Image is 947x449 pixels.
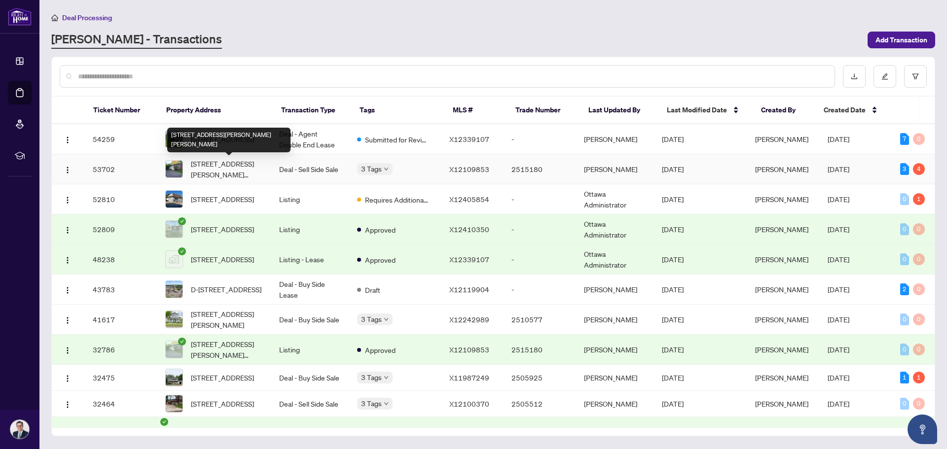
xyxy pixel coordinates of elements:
span: [PERSON_NAME] [755,135,808,143]
td: Listing [271,184,349,214]
div: 4 [913,163,925,175]
div: 0 [913,133,925,145]
img: thumbnail-img [166,369,182,386]
span: [PERSON_NAME] [755,345,808,354]
span: X12242989 [449,315,489,324]
div: 0 [900,398,909,410]
div: 0 [900,344,909,355]
span: 3 Tags [361,372,382,383]
img: thumbnail-img [166,311,182,328]
div: 0 [913,344,925,355]
span: 3 Tags [361,163,382,174]
span: check-circle [178,247,186,255]
img: Logo [64,375,72,382]
img: Profile Icon [10,420,29,439]
div: [STREET_ADDRESS][PERSON_NAME][PERSON_NAME] [167,128,291,152]
td: 41617 [85,305,157,335]
span: X12339107 [449,255,489,264]
span: Approved [365,254,396,265]
td: 52810 [85,184,157,214]
td: 2515180 [504,335,576,365]
button: download [843,65,866,88]
div: 0 [913,283,925,295]
td: Ottawa Administrator [576,214,654,244]
span: [STREET_ADDRESS][PERSON_NAME][PERSON_NAME] [191,158,263,180]
span: [DATE] [828,165,849,173]
span: [PERSON_NAME] [755,165,808,173]
td: Ottawa Administrator [576,184,654,214]
td: [PERSON_NAME] [576,335,654,365]
span: [DATE] [662,225,684,234]
span: down [384,375,389,380]
img: logo [8,7,32,26]
div: 3 [900,163,909,175]
td: Deal - Sell Side Sale [271,154,349,184]
td: - [504,184,576,214]
td: [PERSON_NAME] [576,124,654,154]
td: [PERSON_NAME] [576,391,654,417]
span: Add Transaction [875,32,927,48]
span: X12109853 [449,345,489,354]
span: down [384,317,389,322]
div: 1 [913,372,925,383]
th: Transaction Type [273,97,352,124]
span: [STREET_ADDRESS] [191,372,254,383]
td: [PERSON_NAME] [576,305,654,335]
th: Property Address [158,97,273,124]
span: X11987249 [449,373,489,382]
button: Logo [60,161,75,177]
img: thumbnail-img [166,341,182,358]
span: [DATE] [828,135,849,143]
span: [PERSON_NAME] [755,255,808,264]
div: 1 [913,193,925,205]
div: 0 [900,193,909,205]
img: Logo [64,226,72,234]
span: Requires Additional Docs [365,194,429,205]
th: MLS # [445,97,508,124]
td: 54259 [85,124,157,154]
span: [DATE] [828,225,849,234]
th: Trade Number [508,97,581,124]
td: 48238 [85,244,157,275]
button: Logo [60,311,75,327]
td: - [504,275,576,305]
span: [DATE] [828,345,849,354]
span: 3 Tags [361,313,382,325]
th: Last Modified Date [659,97,753,124]
td: - [504,214,576,244]
span: D-[STREET_ADDRESS] [191,284,261,295]
span: [PERSON_NAME] [755,195,808,204]
td: [PERSON_NAME] [576,365,654,391]
span: 3 Tags [361,398,382,409]
div: 7 [900,133,909,145]
a: [PERSON_NAME] - Transactions [51,31,222,49]
span: [PERSON_NAME] [755,315,808,324]
span: filter [912,73,919,80]
img: Logo [64,256,72,264]
span: [DATE] [662,195,684,204]
div: 0 [913,398,925,410]
td: 52809 [85,214,157,244]
span: [STREET_ADDRESS] [191,254,254,265]
button: Logo [60,221,75,237]
button: Logo [60,191,75,207]
span: [DATE] [662,315,684,324]
td: 2505512 [504,391,576,417]
th: Ticket Number [85,97,158,124]
div: 0 [913,223,925,235]
button: Logo [60,396,75,412]
img: thumbnail-img [166,131,182,147]
div: 0 [913,253,925,265]
span: [DATE] [828,315,849,324]
span: [DATE] [662,135,684,143]
td: Ottawa Administrator [576,244,654,275]
span: download [851,73,858,80]
span: X12119904 [449,285,489,294]
span: edit [881,73,888,80]
td: [PERSON_NAME] [576,275,654,305]
div: 2 [900,283,909,295]
img: thumbnail-img [166,281,182,298]
img: Logo [64,316,72,324]
img: thumbnail-img [166,191,182,207]
button: Logo [60,131,75,147]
